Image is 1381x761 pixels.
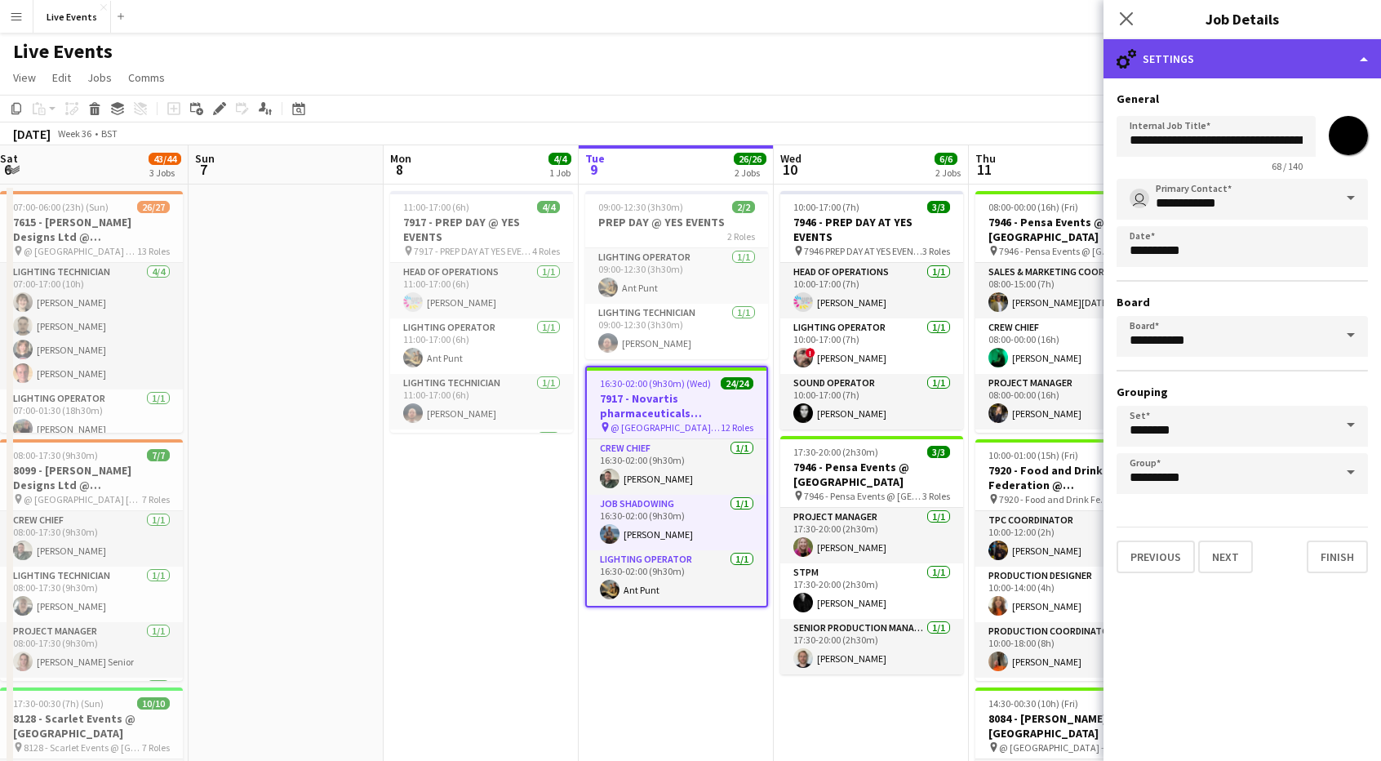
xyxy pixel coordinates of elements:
span: 4/4 [548,153,571,165]
span: 07:00-06:00 (23h) (Sun) [13,201,109,213]
app-card-role: STPM1/1 [975,429,1158,485]
span: ! [806,348,815,358]
span: 7 Roles [142,493,170,505]
span: 24/24 [721,377,753,389]
a: Comms [122,67,171,88]
app-card-role: Lighting Operator1/110:00-17:00 (7h)![PERSON_NAME] [780,318,963,374]
span: 6/6 [935,153,957,165]
span: @ [GEOGRAPHIC_DATA] - 8084 [999,741,1117,754]
h3: 8084 - [PERSON_NAME] @ [GEOGRAPHIC_DATA] [975,711,1158,741]
span: 10:00-01:00 (15h) (Fri) [988,449,1078,461]
span: 11 [973,160,996,179]
span: Thu [975,151,996,166]
span: 7946 PREP DAY AT YES EVENTS [804,245,922,257]
app-card-role: Lighting Operator1/116:30-02:00 (9h30m)Ant Punt [587,550,766,606]
app-card-role: Sound Operator1/110:00-17:00 (7h)[PERSON_NAME] [780,374,963,429]
span: 3/3 [927,201,950,213]
div: 16:30-02:00 (9h30m) (Wed)24/247917 - Novartis pharmaceuticals Corporation @ [GEOGRAPHIC_DATA] @ [... [585,366,768,607]
a: Jobs [81,67,118,88]
div: BST [101,127,118,140]
span: Tue [585,151,605,166]
span: 3/3 [927,446,950,458]
span: Sun [195,151,215,166]
span: Mon [390,151,411,166]
button: Next [1198,541,1253,573]
app-card-role: Sales & Marketing Coordinator1/108:00-15:00 (7h)[PERSON_NAME][DATE] [975,263,1158,318]
h1: Live Events [13,39,113,64]
span: 2/2 [732,201,755,213]
h3: PREP DAY @ YES EVENTS [585,215,768,229]
app-card-role: Crew Chief1/108:00-00:00 (16h)[PERSON_NAME] [975,318,1158,374]
app-card-role: Lighting Technician1/111:00-17:00 (6h)[PERSON_NAME] [390,374,573,429]
span: Week 36 [54,127,95,140]
h3: 7920 - Food and Drink Federation @ [GEOGRAPHIC_DATA] [975,463,1158,492]
h3: 7917 - PREP DAY @ YES EVENTS [390,215,573,244]
button: Finish [1307,541,1368,573]
span: Wed [780,151,802,166]
span: 7 Roles [142,741,170,754]
div: 3 Jobs [149,167,180,179]
app-card-role: Lighting Operator1/109:00-12:30 (3h30m)Ant Punt [585,248,768,304]
span: 11:00-17:00 (6h) [403,201,469,213]
span: 26/26 [734,153,766,165]
span: 9 [583,160,605,179]
app-job-card: 11:00-17:00 (6h)4/47917 - PREP DAY @ YES EVENTS 7917 - PREP DAY AT YES EVENTS4 RolesHead of Opera... [390,191,573,433]
span: 43/44 [149,153,181,165]
h3: Job Details [1103,8,1381,29]
app-card-role: STPM1/117:30-20:00 (2h30m)[PERSON_NAME] [780,563,963,619]
span: 10/10 [137,697,170,710]
span: 7 [193,160,215,179]
h3: 7946 - Pensa Events @ [GEOGRAPHIC_DATA] [780,460,963,489]
span: @ [GEOGRAPHIC_DATA] - 7615 [24,245,137,257]
app-job-card: 10:00-17:00 (7h)3/37946 - PREP DAY AT YES EVENTS 7946 PREP DAY AT YES EVENTS3 RolesHead of Operat... [780,191,963,429]
span: 3 Roles [922,490,950,502]
app-card-role: TPC Coordinator1/110:00-12:00 (2h)[PERSON_NAME] [975,511,1158,567]
span: 7917 - PREP DAY AT YES EVENTS [414,245,532,257]
span: 08:00-00:00 (16h) (Fri) [988,201,1078,213]
span: Jobs [87,70,112,85]
h3: Board [1117,295,1368,309]
span: 2 Roles [727,230,755,243]
app-job-card: 09:00-12:30 (3h30m)2/2PREP DAY @ YES EVENTS2 RolesLighting Operator1/109:00-12:30 (3h30m)Ant Punt... [585,191,768,359]
span: 17:30-00:30 (7h) (Sun) [13,697,104,710]
span: 10 [778,160,802,179]
h3: Grouping [1117,385,1368,399]
app-job-card: 08:00-00:00 (16h) (Fri)13/137946 - Pensa Events @ [GEOGRAPHIC_DATA] 7946 - Pensa Events @ [GEOGRA... [975,191,1158,433]
span: 3 Roles [922,245,950,257]
app-card-role: Production Designer1/110:00-14:00 (4h)[PERSON_NAME] [975,567,1158,622]
app-card-role: Crew Chief1/116:30-02:00 (9h30m)[PERSON_NAME] [587,439,766,495]
app-card-role: Head of Operations1/110:00-17:00 (7h)[PERSON_NAME] [780,263,963,318]
div: [DATE] [13,126,51,142]
app-card-role: Lighting Technician1/109:00-12:30 (3h30m)[PERSON_NAME] [585,304,768,359]
div: 1 Job [549,167,571,179]
button: Live Events [33,1,111,33]
app-card-role: Lighting Operator1/111:00-17:00 (6h)Ant Punt [390,318,573,374]
div: 2 Jobs [935,167,961,179]
span: @ [GEOGRAPHIC_DATA] - 7917 [611,421,721,434]
app-card-role: Senior Production Manager1/117:30-20:00 (2h30m)[PERSON_NAME] [780,619,963,674]
span: 14:30-00:30 (10h) (Fri) [988,697,1078,710]
span: 10:00-17:00 (7h) [793,201,859,213]
app-job-card: 10:00-01:00 (15h) (Fri)14/147920 - Food and Drink Federation @ [GEOGRAPHIC_DATA] 7920 - Food and ... [975,439,1158,681]
span: 7946 - Pensa Events @ [GEOGRAPHIC_DATA] [804,490,922,502]
span: 7946 - Pensa Events @ [GEOGRAPHIC_DATA] [999,245,1112,257]
span: 4/4 [537,201,560,213]
app-card-role: Camera Operator1/1 [975,678,1158,733]
span: Comms [128,70,165,85]
h3: 7946 - Pensa Events @ [GEOGRAPHIC_DATA] [975,215,1158,244]
a: Edit [46,67,78,88]
app-job-card: 17:30-20:00 (2h30m)3/37946 - Pensa Events @ [GEOGRAPHIC_DATA] 7946 - Pensa Events @ [GEOGRAPHIC_D... [780,436,963,674]
h3: General [1117,91,1368,106]
span: View [13,70,36,85]
h3: 7917 - Novartis pharmaceuticals Corporation @ [GEOGRAPHIC_DATA] [587,391,766,421]
a: View [7,67,42,88]
app-card-role: Project Manager1/108:00-00:00 (16h)[PERSON_NAME] [975,374,1158,429]
span: @ [GEOGRAPHIC_DATA] [GEOGRAPHIC_DATA] - 8099 [24,493,142,505]
app-card-role: Head of Operations1/111:00-17:00 (6h)[PERSON_NAME] [390,263,573,318]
